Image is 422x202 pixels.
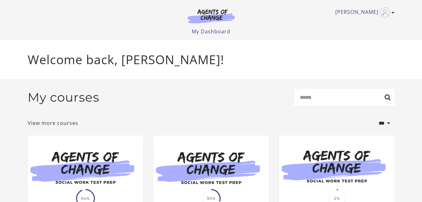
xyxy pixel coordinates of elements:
img: Agents of Change Logo [181,9,241,23]
a: Toggle menu [335,8,392,18]
a: View more courses [28,119,78,127]
a: My Dashboard [192,28,230,35]
p: Welcome back, [PERSON_NAME]! [28,50,395,69]
h2: My courses [28,90,99,105]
